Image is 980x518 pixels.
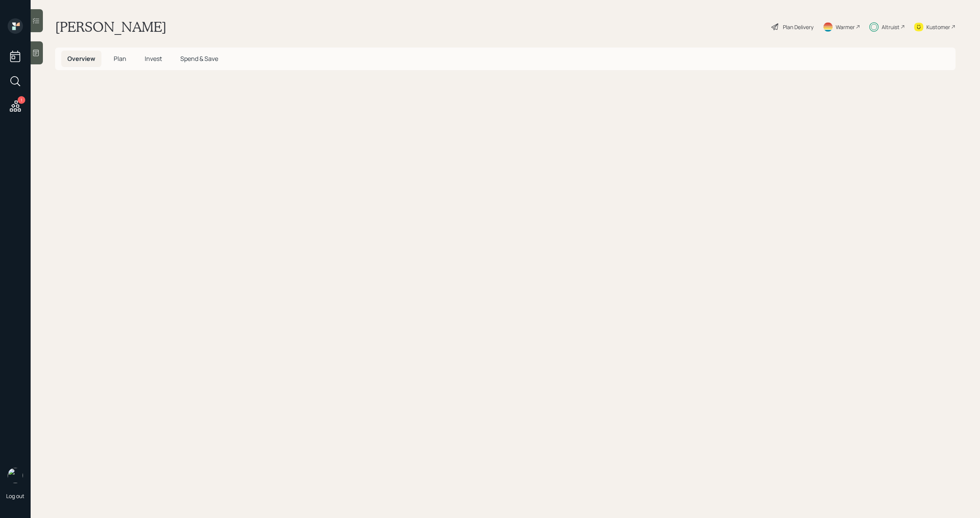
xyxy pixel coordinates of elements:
div: Warmer [836,23,855,31]
h1: [PERSON_NAME] [55,18,167,35]
span: Plan [114,54,126,63]
img: michael-russo-headshot.png [8,468,23,483]
span: Invest [145,54,162,63]
span: Spend & Save [180,54,218,63]
div: Altruist [882,23,900,31]
div: 1 [18,96,25,104]
div: Log out [6,492,24,500]
div: Plan Delivery [783,23,813,31]
div: Kustomer [926,23,950,31]
span: Overview [67,54,95,63]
